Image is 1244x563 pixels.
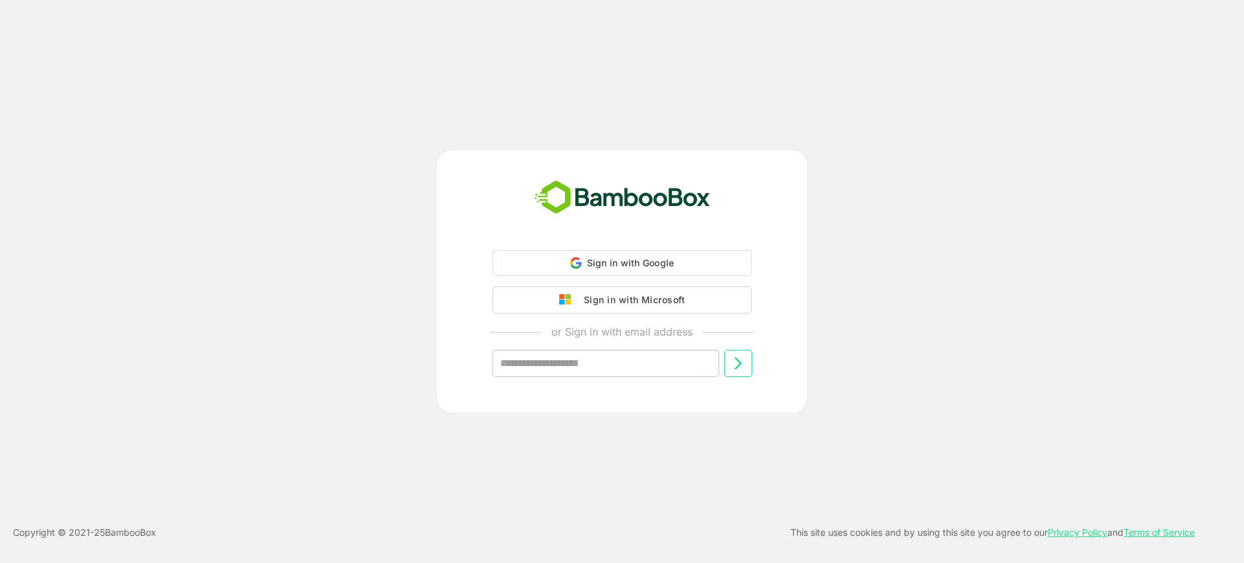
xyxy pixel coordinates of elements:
a: Privacy Policy [1048,527,1107,538]
div: Sign in with Microsoft [577,292,685,308]
div: Sign in with Google [492,250,752,276]
button: Sign in with Microsoft [492,286,752,314]
p: or Sign in with email address [551,324,693,339]
a: Terms of Service [1123,527,1195,538]
img: google [559,294,577,306]
span: Sign in with Google [587,257,674,268]
img: bamboobox [527,176,717,219]
p: Copyright © 2021- 25 BambooBox [13,525,156,540]
p: This site uses cookies and by using this site you agree to our and [790,525,1195,540]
